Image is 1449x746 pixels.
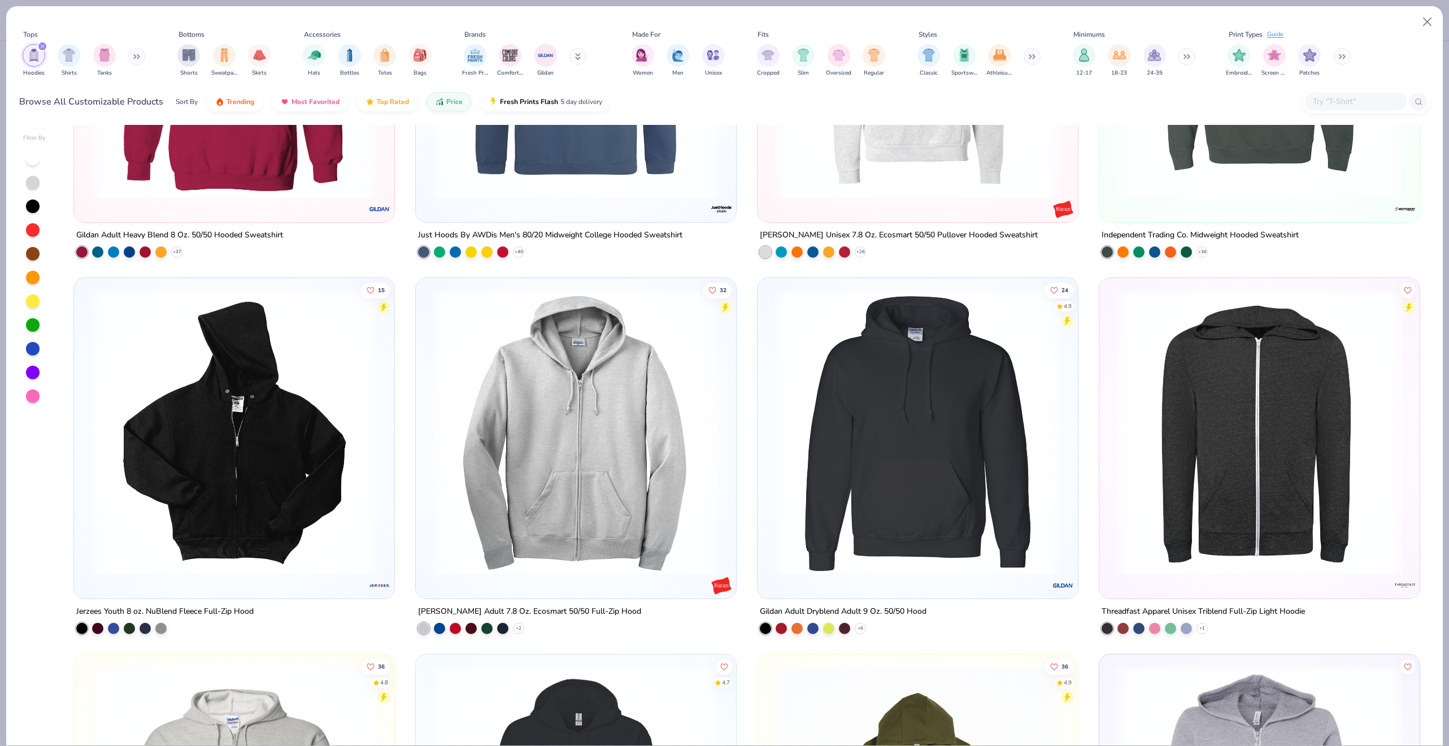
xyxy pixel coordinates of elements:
[951,44,977,77] div: filter for Sportswear
[382,289,680,576] img: 03472ca9-5dc1-4e0b-b00d-ecff59958973
[365,97,375,106] img: TopRated.gif
[702,282,732,298] button: Like
[672,69,684,77] span: Men
[667,44,689,77] button: filter button
[917,44,940,77] button: filter button
[272,92,348,111] button: Most Favorited
[1061,287,1068,293] span: 24
[357,92,417,111] button: Top Rated
[1108,44,1130,77] div: filter for 18-23
[636,49,649,62] img: Women Image
[858,625,863,632] span: + 6
[409,44,432,77] div: filter for Bags
[951,44,977,77] button: filter button
[360,282,390,298] button: Like
[308,69,320,77] span: Hats
[1143,44,1166,77] div: filter for 24-35
[702,44,725,77] button: filter button
[762,49,774,62] img: Cropped Image
[182,49,195,62] img: Shorts Image
[516,625,521,632] span: + 2
[93,44,116,77] div: filter for Tanks
[58,44,80,77] div: filter for Shirts
[177,44,200,77] button: filter button
[23,69,45,77] span: Hoodies
[303,44,325,77] button: filter button
[98,49,111,62] img: Tanks Image
[23,29,38,40] div: Tops
[218,49,230,62] img: Sweatpants Image
[1394,198,1416,220] img: Independent Trading Co. logo
[993,49,1006,62] img: Athleisure Image
[248,44,271,77] div: filter for Skirts
[280,97,289,106] img: most_fav.gif
[1073,29,1105,40] div: Minimums
[227,97,254,106] span: Trending
[1226,44,1252,77] div: filter for Embroidery
[1298,44,1321,77] div: filter for Patches
[864,69,884,77] span: Regular
[1147,69,1163,77] span: 24-35
[467,47,484,64] img: Fresh Prints Image
[380,678,388,687] div: 4.8
[632,44,654,77] div: filter for Women
[1261,44,1287,77] button: filter button
[480,92,611,111] button: Fresh Prints Flash5 day delivery
[23,44,45,77] div: filter for Hoodies
[923,49,935,62] img: Classic Image
[856,249,864,255] span: + 26
[462,44,488,77] div: filter for Fresh Prints
[757,44,780,77] div: filter for Cropped
[1261,69,1287,77] span: Screen Print
[180,69,198,77] span: Shorts
[537,69,554,77] span: Gildan
[1076,69,1092,77] span: 12-17
[172,249,181,255] span: + 37
[414,69,427,77] span: Bags
[760,605,926,619] div: Gildan Adult Dryblend Adult 9 Oz. 50/50 Hood
[253,49,266,62] img: Skirts Image
[986,44,1012,77] div: filter for Athleisure
[414,49,426,62] img: Bags Image
[707,49,720,62] img: Unisex Image
[958,49,971,62] img: Sportswear Image
[19,95,163,109] div: Browse All Customizable Products
[62,69,77,77] span: Shirts
[1044,658,1073,674] button: Like
[1312,95,1399,108] input: Try "T-Shirt"
[418,228,682,242] div: Just Hoods By AWDis Men's 80/20 Midweight College Hooded Sweatshirt
[97,69,112,77] span: Tanks
[211,44,237,77] button: filter button
[757,69,780,77] span: Cropped
[792,44,815,77] button: filter button
[757,44,780,77] button: filter button
[211,44,237,77] div: filter for Sweatpants
[502,47,519,64] img: Comfort Colors Image
[868,49,881,62] img: Regular Image
[632,29,660,40] div: Made For
[1226,69,1252,77] span: Embroidery
[76,605,254,619] div: Jerzees Youth 8 oz. NuBlend Fleece Full-Zip Hood
[497,44,523,77] button: filter button
[23,44,45,77] button: filter button
[534,44,557,77] button: filter button
[1233,49,1246,62] img: Embroidery Image
[179,29,204,40] div: Bottoms
[248,44,271,77] button: filter button
[1417,11,1438,33] button: Close
[760,228,1038,242] div: [PERSON_NAME] Unisex 7.8 Oz. Ecosmart 50/50 Pullover Hooded Sweatshirt
[1111,69,1127,77] span: 18-23
[1063,302,1071,310] div: 4.9
[177,44,200,77] div: filter for Shorts
[427,289,725,576] img: 5fe639e1-b042-4589-8615-dcdc8070905d
[797,49,810,62] img: Slim Image
[378,49,391,62] img: Totes Image
[826,44,851,77] div: filter for Oversized
[537,47,554,64] img: Gildan Image
[1303,49,1316,62] img: Patches Image
[721,678,729,687] div: 4.7
[303,44,325,77] div: filter for Hats
[85,289,383,576] img: 966b1829-d788-4978-b8c7-8fea349d0687
[207,92,263,111] button: Trending
[1061,663,1068,669] span: 36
